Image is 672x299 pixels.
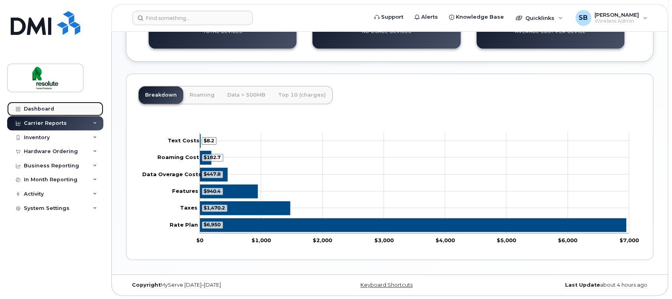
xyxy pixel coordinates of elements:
[456,13,504,21] span: Knowledge Base
[203,29,242,43] p: Total Devices
[510,10,568,26] div: Quicklinks
[409,9,443,25] a: Alerts
[565,282,600,288] strong: Last Update
[558,237,577,243] tspan: $6,000
[374,237,393,243] tspan: $3,000
[497,237,516,243] tspan: $5,000
[157,154,199,160] tspan: Roaming Cost
[525,15,554,21] span: Quicklinks
[221,86,272,104] a: Data > 500MB
[369,9,409,25] a: Support
[272,86,332,104] a: Top 10 (charges)
[313,237,332,243] tspan: $2,000
[168,137,199,143] tspan: Text Costs
[360,282,412,288] a: Keyboard Shortcuts
[183,86,221,104] a: Roaming
[595,18,639,24] span: Wireless Admin
[579,13,588,23] span: SB
[203,221,221,227] tspan: $6,950
[203,188,221,194] tspan: $940.4
[203,204,225,210] tspan: $1,470.2
[515,29,586,43] p: Average Cost Per Device
[252,237,271,243] tspan: $1,000
[570,10,653,26] div: Stephane Boily
[132,11,253,25] input: Find something...
[443,9,509,25] a: Knowledge Base
[172,187,198,194] tspan: Features
[362,29,411,43] p: No Usage Devices
[180,204,198,211] tspan: Taxes
[595,12,639,18] span: [PERSON_NAME]
[132,282,161,288] strong: Copyright
[435,237,455,243] tspan: $4,000
[478,282,653,288] div: about 4 hours ago
[139,86,183,104] a: Breakdown
[619,237,639,243] tspan: $7,000
[126,282,302,288] div: MyServe [DATE]–[DATE]
[142,171,201,177] tspan: Data Overage Costs
[196,237,203,243] tspan: $0
[203,137,214,143] tspan: $8.2
[381,13,403,21] span: Support
[203,171,221,177] tspan: $447.8
[200,134,626,232] g: Series
[203,154,221,160] tspan: $182.7
[421,13,438,21] span: Alerts
[142,132,639,243] g: Chart
[170,221,198,227] tspan: Rate Plan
